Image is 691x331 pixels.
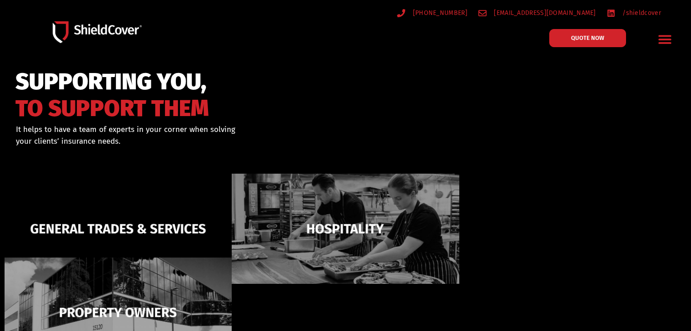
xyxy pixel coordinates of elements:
p: your clients’ insurance needs. [16,136,389,147]
a: [EMAIL_ADDRESS][DOMAIN_NAME] [478,7,596,19]
a: QUOTE NOW [549,29,626,47]
span: /shieldcover [620,7,661,19]
span: [PHONE_NUMBER] [411,7,467,19]
img: Shield-Cover-Underwriting-Australia-logo-full [53,21,142,43]
a: /shieldcover [607,7,661,19]
a: [PHONE_NUMBER] [397,7,467,19]
div: It helps to have a team of experts in your corner when solving [16,124,389,147]
div: Menu Toggle [654,29,676,50]
span: QUOTE NOW [571,35,604,41]
span: SUPPORTING YOU, [15,73,209,91]
span: [EMAIL_ADDRESS][DOMAIN_NAME] [492,7,596,19]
